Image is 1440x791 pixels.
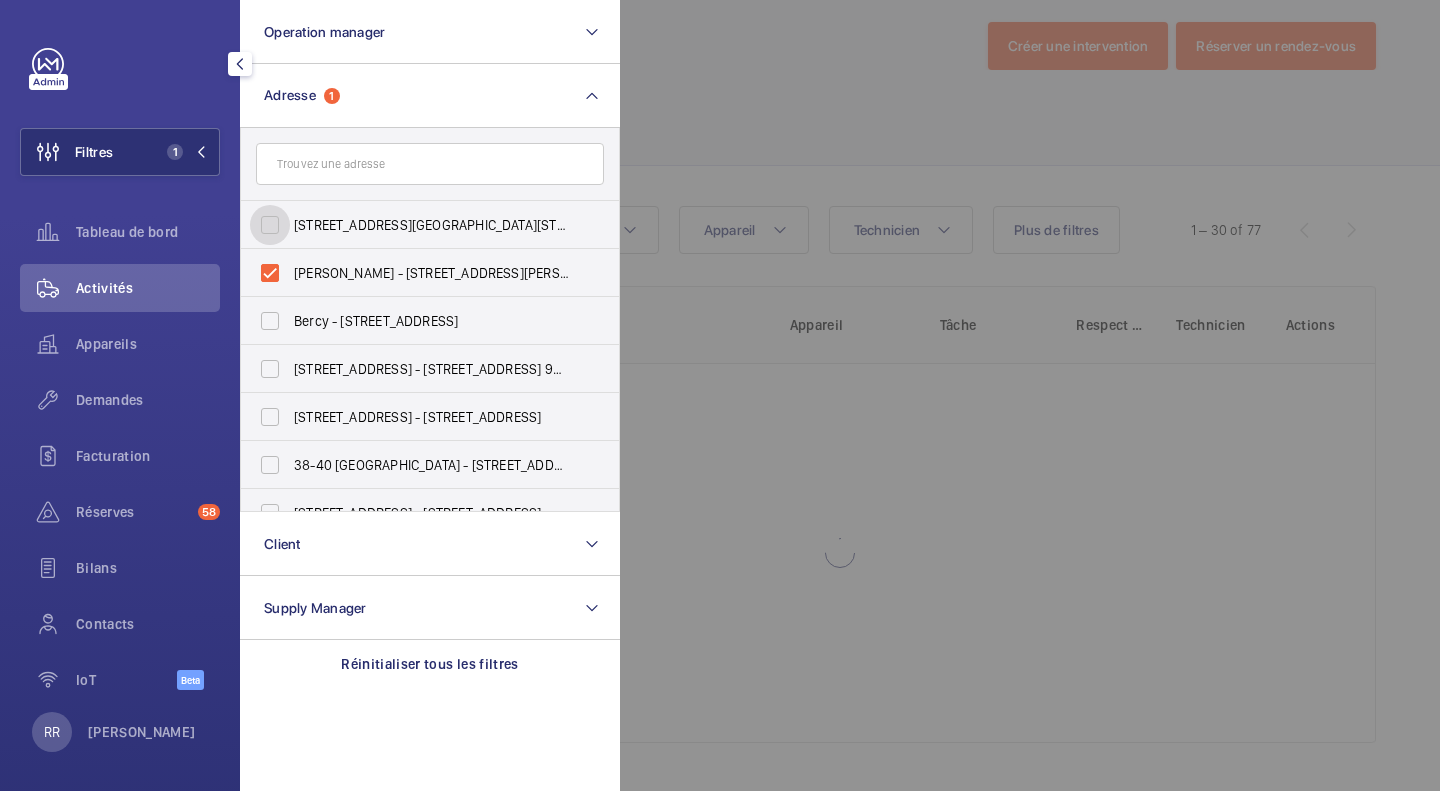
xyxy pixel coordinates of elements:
[167,144,183,160] span: 1
[88,722,196,742] p: [PERSON_NAME]
[76,390,220,410] span: Demandes
[76,446,220,466] span: Facturation
[76,222,220,242] span: Tableau de bord
[76,334,220,354] span: Appareils
[44,722,60,742] p: RR
[20,128,220,176] button: Filtres1
[76,502,190,522] span: Réserves
[198,504,220,520] span: 58
[76,670,177,690] span: IoT
[177,670,204,690] span: Beta
[76,614,220,634] span: Contacts
[76,278,220,298] span: Activités
[76,558,220,578] span: Bilans
[75,142,113,162] span: Filtres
